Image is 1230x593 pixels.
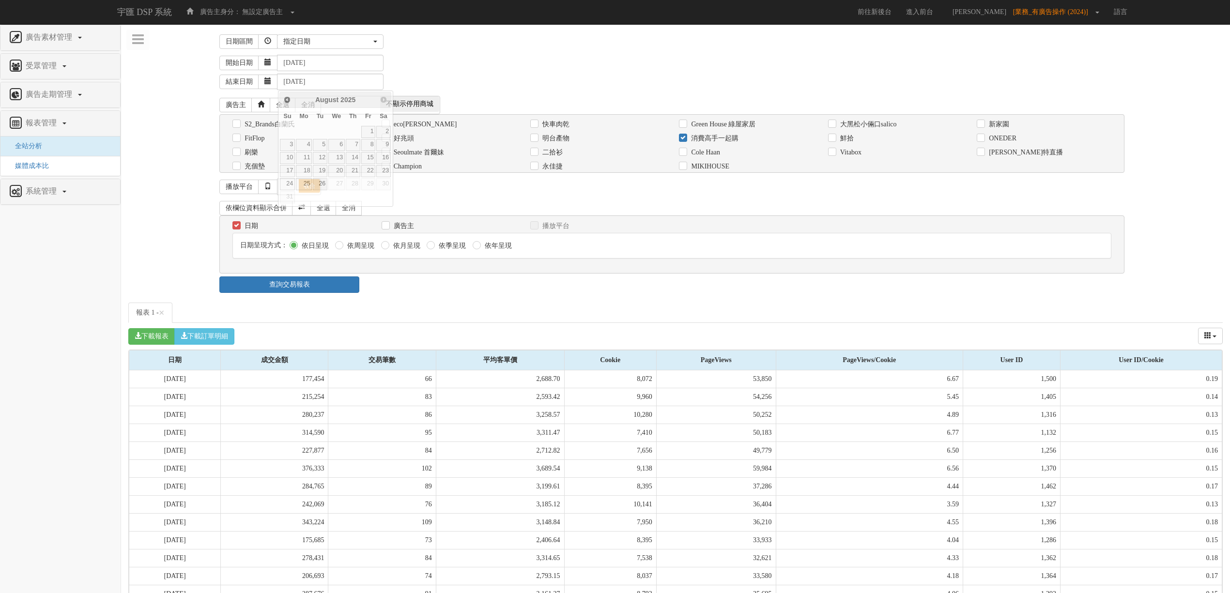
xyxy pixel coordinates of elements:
span: Thursday [349,113,356,120]
td: 95 [328,424,436,441]
td: 53,850 [656,370,776,388]
a: 全選 [310,201,337,215]
a: 受眾管理 [8,59,113,74]
td: 59,984 [656,459,776,477]
td: [DATE] [129,370,221,388]
td: 73 [328,531,436,549]
span: 受眾管理 [23,61,61,70]
a: 24 [280,178,294,190]
a: 15 [361,152,376,164]
span: Monday [299,113,308,120]
span: 2025 [340,96,355,104]
label: 消費高手一起購 [689,134,738,143]
span: 系統管理 [23,187,61,195]
td: [DATE] [129,513,221,531]
span: Prev [283,96,291,104]
span: Tuesday [317,113,323,120]
label: 新家園 [986,120,1009,129]
td: 0.15 [1060,459,1222,477]
td: [DATE] [129,424,221,441]
a: 5 [313,139,327,151]
a: 全站分析 [8,142,42,150]
a: 19 [313,165,327,177]
td: 0.14 [1060,388,1222,406]
td: 10,141 [564,495,656,513]
a: 4 [296,139,312,151]
a: 20 [328,165,345,177]
td: 7,656 [564,441,656,459]
td: 36,210 [656,513,776,531]
td: 76 [328,495,436,513]
td: 5.45 [776,388,963,406]
div: PageViews/Cookie [776,350,963,370]
td: 84 [328,549,436,567]
td: 284,765 [221,477,328,495]
td: 33,580 [656,567,776,585]
td: 4.33 [776,549,963,567]
td: 2,793.15 [436,567,564,585]
td: 109 [328,513,436,531]
a: 17 [280,165,294,177]
a: 10 [280,152,294,164]
button: 下載報表 [128,328,175,345]
label: 依日呈現 [299,241,329,251]
td: 6.67 [776,370,963,388]
a: 23 [376,165,391,177]
td: 1,327 [963,495,1061,513]
a: 廣告素材管理 [8,30,113,46]
td: 89 [328,477,436,495]
label: 鮮拾 [838,134,854,143]
td: 36,404 [656,495,776,513]
span: [業務_有廣告操作 (2024)] [1013,8,1093,15]
label: 刷樂 [242,148,258,157]
td: 66 [328,370,436,388]
td: 343,224 [221,513,328,531]
td: 1,316 [963,406,1061,424]
td: 175,685 [221,531,328,549]
a: 查詢交易報表 [219,276,359,293]
td: 6.77 [776,424,963,441]
div: 成交金額 [221,350,328,370]
td: 4.89 [776,406,963,424]
td: 242,069 [221,495,328,513]
label: Green House 綠屋家居 [689,120,755,129]
td: 1,286 [963,531,1061,549]
td: 2,593.42 [436,388,564,406]
label: 明台產物 [540,134,569,143]
div: 指定日期 [283,37,371,46]
td: 8,395 [564,531,656,549]
td: 50,183 [656,424,776,441]
a: 6 [328,139,345,151]
td: 0.16 [1060,441,1222,459]
td: 1,362 [963,549,1061,567]
label: 依年呈現 [482,241,512,251]
td: 3.59 [776,495,963,513]
td: 7,950 [564,513,656,531]
td: 0.13 [1060,406,1222,424]
td: 3,185.12 [436,495,564,513]
td: [DATE] [129,531,221,549]
label: 依季呈現 [436,241,466,251]
span: 廣告走期管理 [23,90,77,98]
td: 102 [328,459,436,477]
td: [DATE] [129,477,221,495]
div: 交易筆數 [328,350,435,370]
label: 播放平台 [540,221,569,231]
td: 2,688.70 [436,370,564,388]
td: 32,621 [656,549,776,567]
td: 0.19 [1060,370,1222,388]
td: 9,138 [564,459,656,477]
div: User ID [963,350,1060,370]
td: 1,405 [963,388,1061,406]
a: 廣告走期管理 [8,87,113,103]
td: 9,960 [564,388,656,406]
div: 平均客單價 [436,350,564,370]
td: 86 [328,406,436,424]
a: 11 [296,152,312,164]
button: 下載訂單明細 [174,328,234,345]
td: 3,689.54 [436,459,564,477]
td: 4.18 [776,567,963,585]
label: MIKIHOUSE [689,162,729,171]
td: 74 [328,567,436,585]
div: User ID/Cookie [1061,350,1222,370]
